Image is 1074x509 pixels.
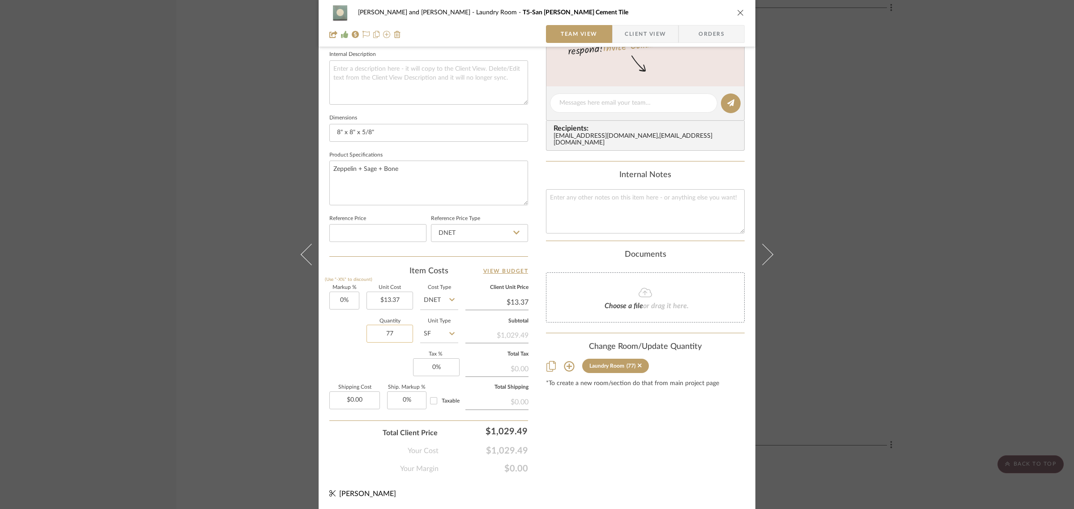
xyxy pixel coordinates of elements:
[329,285,359,290] label: Markup %
[329,385,380,390] label: Shipping Cost
[329,4,351,21] img: 62cdee88-a48e-43da-aa2f-0eb0c02e5be0_48x40.jpg
[465,352,528,356] label: Total Tax
[400,463,439,474] span: Your Margin
[387,385,426,390] label: Ship. Markup %
[431,216,480,221] label: Reference Price Type
[737,8,745,17] button: close
[329,116,357,120] label: Dimensions
[358,9,476,16] span: [PERSON_NAME] and [PERSON_NAME]
[465,319,528,323] label: Subtotal
[465,285,528,290] label: Client Unit Price
[367,319,413,323] label: Quantity
[626,363,635,369] div: (77)
[442,398,460,403] span: Taxable
[546,170,745,180] div: Internal Notes
[329,124,528,142] input: Enter the dimensions of this item
[643,302,689,310] span: or drag it here.
[605,302,643,310] span: Choose a file
[589,363,624,369] div: Laundry Room
[465,393,528,409] div: $0.00
[465,327,528,343] div: $1,029.49
[625,25,666,43] span: Client View
[420,285,458,290] label: Cost Type
[408,445,439,456] span: Your Cost
[561,25,597,43] span: Team View
[339,490,396,497] span: [PERSON_NAME]
[554,124,741,132] span: Recipients:
[439,463,528,474] span: $0.00
[329,266,528,276] div: Item Costs
[329,153,383,157] label: Product Specifications
[465,360,528,376] div: $0.00
[476,9,523,16] span: Laundry Room
[546,342,745,352] div: Change Room/Update Quantity
[329,216,366,221] label: Reference Price
[483,266,528,276] a: View Budget
[394,31,401,38] img: Remove from project
[523,9,628,16] span: T5-San [PERSON_NAME] Cement Tile
[442,422,532,440] div: $1,029.49
[329,52,376,57] label: Internal Description
[554,133,741,147] div: [EMAIL_ADDRESS][DOMAIN_NAME] , [EMAIL_ADDRESS][DOMAIN_NAME]
[546,250,745,260] div: Documents
[367,285,413,290] label: Unit Cost
[383,428,438,438] span: Total Client Price
[439,445,528,456] span: $1,029.49
[420,319,458,323] label: Unit Type
[546,380,745,387] div: *To create a new room/section do that from main project page
[413,352,458,356] label: Tax %
[689,25,734,43] span: Orders
[465,385,528,390] label: Total Shipping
